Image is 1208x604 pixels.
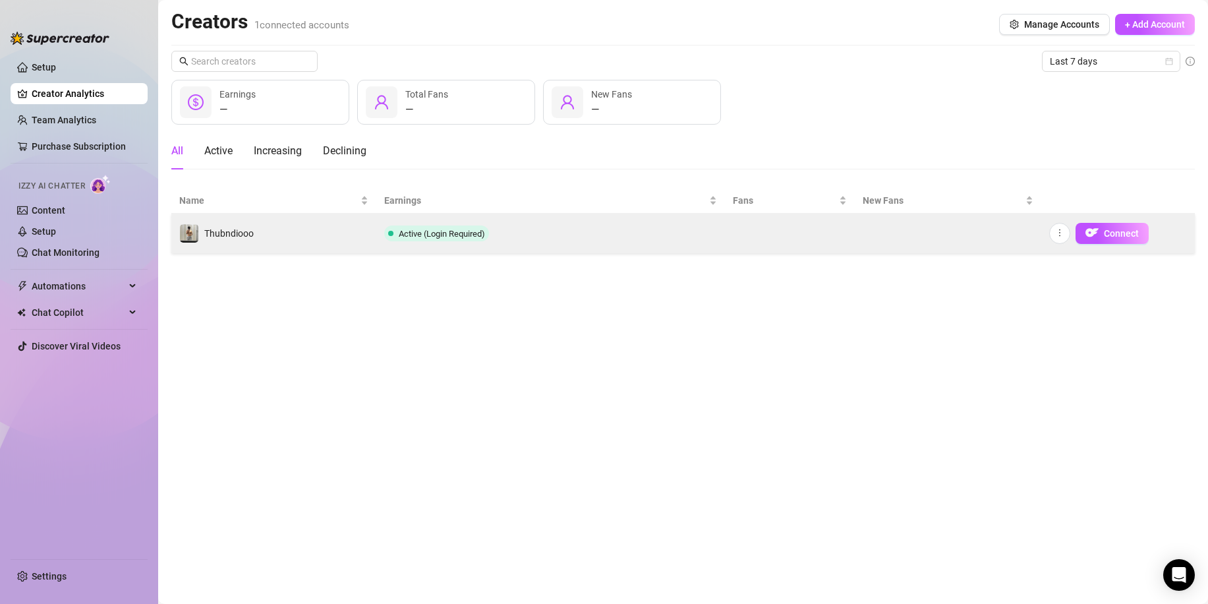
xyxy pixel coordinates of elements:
[1024,19,1099,30] span: Manage Accounts
[855,188,1041,214] th: New Fans
[32,571,67,582] a: Settings
[17,308,26,317] img: Chat Copilot
[1076,223,1149,244] button: OFConnect
[560,94,575,110] span: user
[1050,51,1172,71] span: Last 7 days
[384,193,707,208] span: Earnings
[1115,14,1195,35] button: + Add Account
[179,193,358,208] span: Name
[733,193,836,208] span: Fans
[171,188,376,214] th: Name
[725,188,855,214] th: Fans
[1104,228,1139,239] span: Connect
[204,143,233,159] div: Active
[219,102,256,117] div: —
[17,281,28,291] span: thunderbolt
[405,89,448,100] span: Total Fans
[323,143,366,159] div: Declining
[171,143,183,159] div: All
[591,102,632,117] div: —
[32,247,100,258] a: Chat Monitoring
[32,62,56,73] a: Setup
[374,94,389,110] span: user
[188,94,204,110] span: dollar-circle
[399,229,485,239] span: Active (Login Required)
[219,89,256,100] span: Earnings
[11,32,109,45] img: logo-BBDzfeDw.svg
[191,54,299,69] input: Search creators
[18,180,85,193] span: Izzy AI Chatter
[405,102,448,117] div: —
[863,193,1023,208] span: New Fans
[999,14,1110,35] button: Manage Accounts
[1085,226,1099,239] img: OF
[32,141,126,152] a: Purchase Subscription
[32,115,96,125] a: Team Analytics
[179,57,188,66] span: search
[32,302,125,323] span: Chat Copilot
[1055,228,1064,237] span: more
[32,276,125,297] span: Automations
[1125,19,1185,30] span: + Add Account
[376,188,726,214] th: Earnings
[90,175,111,194] img: AI Chatter
[171,9,349,34] h2: Creators
[32,205,65,216] a: Content
[1163,559,1195,591] div: Open Intercom Messenger
[254,143,302,159] div: Increasing
[1010,20,1019,29] span: setting
[1165,57,1173,65] span: calendar
[180,224,198,243] img: Thubndiooo
[591,89,632,100] span: New Fans
[32,83,137,104] a: Creator Analytics
[254,19,349,31] span: 1 connected accounts
[32,226,56,237] a: Setup
[204,228,254,239] span: Thubndiooo
[32,341,121,351] a: Discover Viral Videos
[1186,57,1195,66] span: info-circle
